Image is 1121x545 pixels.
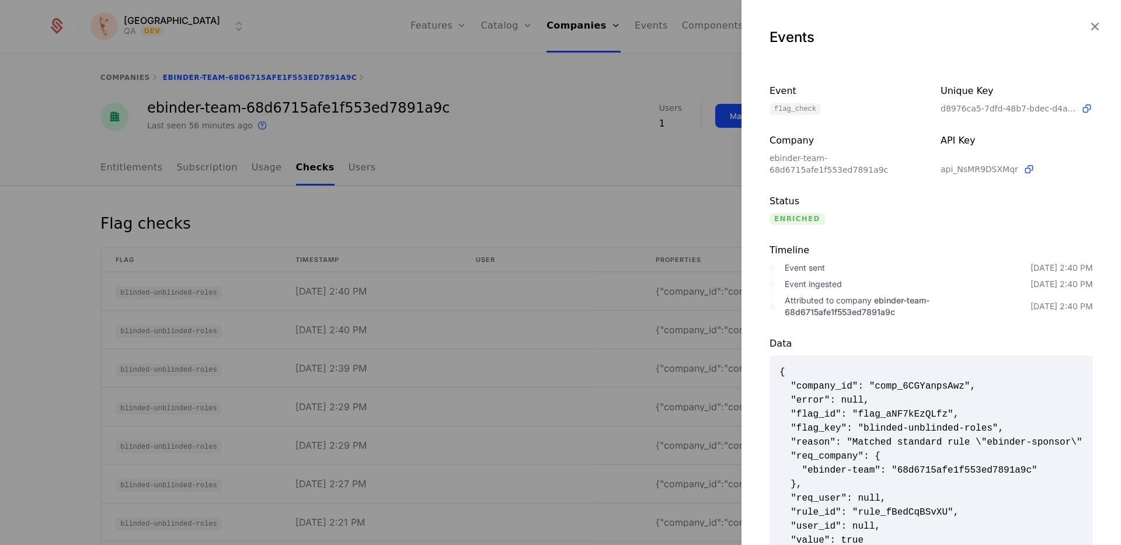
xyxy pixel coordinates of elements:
div: Event sent [785,262,1031,274]
div: [DATE] 2:40 PM [1031,301,1093,312]
span: flag_check [770,103,821,115]
div: Events [770,28,1093,47]
div: ebinder-team-68d6715afe1f553ed7891a9c [770,152,922,176]
div: Status [770,194,922,208]
div: [DATE] 2:40 PM [1031,278,1093,290]
div: API Key [941,134,1093,159]
div: [DATE] 2:40 PM [1031,262,1093,274]
span: enriched [770,213,825,225]
div: Attributed to company [785,295,1031,318]
div: Event ingested [785,278,1031,290]
div: Data [770,337,1093,351]
span: d8976ca5-7dfd-48b7-bdec-d4ad50b4b483 [941,103,1076,114]
span: ebinder-team-68d6715afe1f553ed7891a9c [785,295,929,317]
div: Unique Key [941,84,1093,98]
span: api_NsMR9DSXMqr [941,163,1018,175]
div: Company [770,134,922,148]
div: Event [770,84,922,99]
div: Timeline [770,243,1093,257]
